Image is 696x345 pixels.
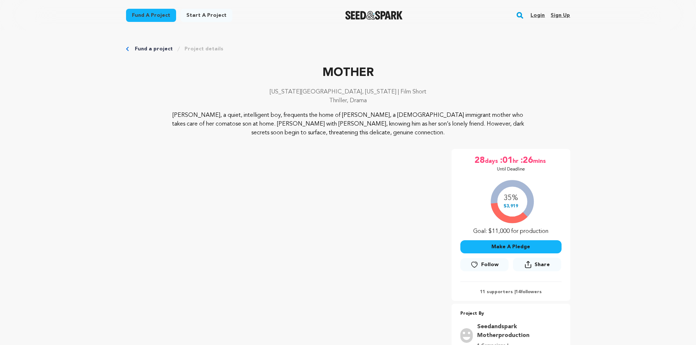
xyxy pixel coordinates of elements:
[460,310,562,318] p: Project By
[533,155,547,166] span: mins
[170,111,526,137] p: [PERSON_NAME], a quiet, intelligent boy, frequents the home of [PERSON_NAME], a [DEMOGRAPHIC_DATA...
[499,155,513,166] span: :01
[551,9,570,21] a: Sign up
[460,258,509,271] a: Follow
[513,258,561,274] span: Share
[520,155,533,166] span: :26
[513,258,561,271] button: Share
[516,290,521,294] span: 14
[530,9,545,21] a: Login
[460,240,562,253] button: Make A Pledge
[126,96,570,105] p: Thriller, Drama
[475,155,485,166] span: 28
[477,322,557,340] a: Goto Seedandspark Motherproduction profile
[460,289,562,295] p: 11 supporters | followers
[481,261,499,268] span: Follow
[126,45,570,53] div: Breadcrumb
[126,64,570,82] p: MOTHER
[135,45,173,53] a: Fund a project
[460,328,473,343] img: user.png
[180,9,232,22] a: Start a project
[497,166,525,172] p: Until Deadline
[345,11,403,20] a: Seed&Spark Homepage
[185,45,223,53] a: Project details
[535,261,550,268] span: Share
[126,88,570,96] p: [US_STATE][GEOGRAPHIC_DATA], [US_STATE] | Film Short
[345,11,403,20] img: Seed&Spark Logo Dark Mode
[485,155,499,166] span: days
[513,155,520,166] span: hr
[126,9,176,22] a: Fund a project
